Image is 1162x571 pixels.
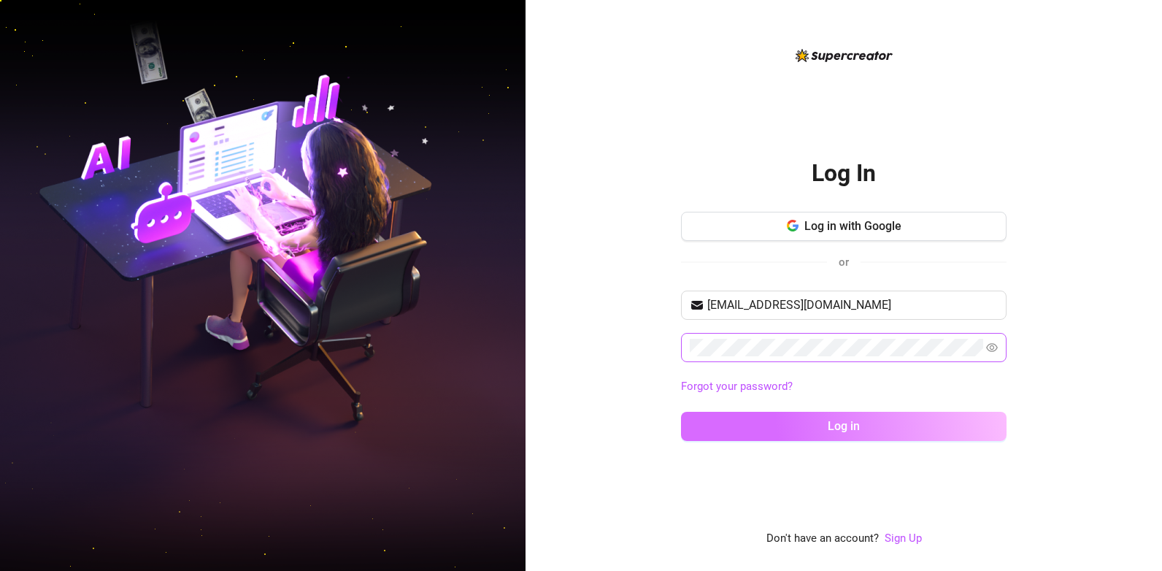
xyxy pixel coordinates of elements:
span: eye [986,342,998,353]
a: Sign Up [885,532,922,545]
span: Log in [828,419,860,433]
a: Forgot your password? [681,378,1007,396]
h2: Log In [812,158,876,188]
button: Log in [681,412,1007,441]
span: Don't have an account? [766,530,879,548]
button: Log in with Google [681,212,1007,241]
img: logo-BBDzfeDw.svg [796,49,893,62]
a: Forgot your password? [681,380,793,393]
input: Your email [707,296,998,314]
span: Log in with Google [804,219,901,233]
span: or [839,256,849,269]
a: Sign Up [885,530,922,548]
